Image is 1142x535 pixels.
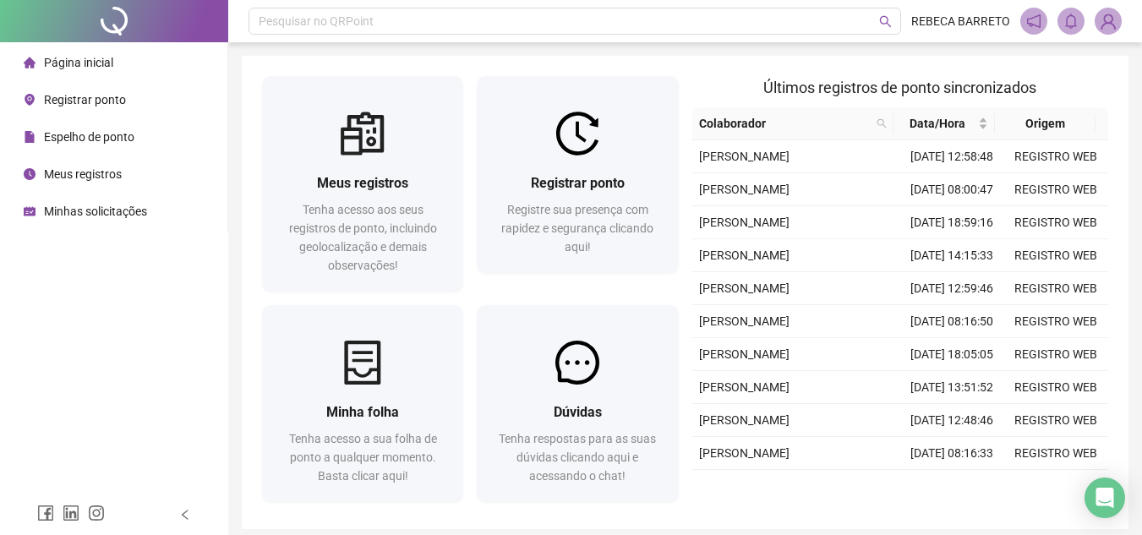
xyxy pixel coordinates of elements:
[499,432,656,483] span: Tenha respostas para as suas dúvidas clicando aqui e acessando o chat!
[900,404,1004,437] td: [DATE] 12:48:46
[699,114,871,133] span: Colaborador
[900,305,1004,338] td: [DATE] 08:16:50
[900,173,1004,206] td: [DATE] 08:00:47
[289,432,437,483] span: Tenha acesso a sua folha de ponto a qualquer momento. Basta clicar aqui!
[88,505,105,521] span: instagram
[1004,206,1108,239] td: REGISTRO WEB
[699,446,790,460] span: [PERSON_NAME]
[699,281,790,295] span: [PERSON_NAME]
[24,94,36,106] span: environment
[44,93,126,106] span: Registrar ponto
[879,15,892,28] span: search
[1026,14,1041,29] span: notification
[699,347,790,361] span: [PERSON_NAME]
[1096,8,1121,34] img: 94792
[995,107,1096,140] th: Origem
[699,150,790,163] span: [PERSON_NAME]
[477,76,678,273] a: Registrar pontoRegistre sua presença com rapidez e segurança clicando aqui!
[1004,173,1108,206] td: REGISTRO WEB
[699,183,790,196] span: [PERSON_NAME]
[289,203,437,272] span: Tenha acesso aos seus registros de ponto, incluindo geolocalização e demais observações!
[44,205,147,218] span: Minhas solicitações
[262,305,463,502] a: Minha folhaTenha acesso a sua folha de ponto a qualquer momento. Basta clicar aqui!
[763,79,1036,96] span: Últimos registros de ponto sincronizados
[699,314,790,328] span: [PERSON_NAME]
[900,140,1004,173] td: [DATE] 12:58:48
[1004,470,1108,503] td: REGISTRO WEB
[179,509,191,521] span: left
[699,413,790,427] span: [PERSON_NAME]
[1004,338,1108,371] td: REGISTRO WEB
[1004,437,1108,470] td: REGISTRO WEB
[1004,272,1108,305] td: REGISTRO WEB
[24,57,36,68] span: home
[1004,140,1108,173] td: REGISTRO WEB
[699,380,790,394] span: [PERSON_NAME]
[24,205,36,217] span: schedule
[262,76,463,292] a: Meus registrosTenha acesso aos seus registros de ponto, incluindo geolocalização e demais observa...
[501,203,653,254] span: Registre sua presença com rapidez e segurança clicando aqui!
[1004,239,1108,272] td: REGISTRO WEB
[900,437,1004,470] td: [DATE] 08:16:33
[1004,371,1108,404] td: REGISTRO WEB
[326,404,399,420] span: Minha folha
[877,118,887,128] span: search
[44,130,134,144] span: Espelho de ponto
[900,371,1004,404] td: [DATE] 13:51:52
[1004,404,1108,437] td: REGISTRO WEB
[477,305,678,502] a: DúvidasTenha respostas para as suas dúvidas clicando aqui e acessando o chat!
[900,470,1004,503] td: [DATE] 17:38:42
[900,272,1004,305] td: [DATE] 12:59:46
[873,111,890,136] span: search
[900,206,1004,239] td: [DATE] 18:59:16
[911,12,1010,30] span: REBECA BARRETO
[699,216,790,229] span: [PERSON_NAME]
[900,114,974,133] span: Data/Hora
[317,175,408,191] span: Meus registros
[44,167,122,181] span: Meus registros
[1063,14,1079,29] span: bell
[63,505,79,521] span: linkedin
[554,404,602,420] span: Dúvidas
[900,338,1004,371] td: [DATE] 18:05:05
[1004,305,1108,338] td: REGISTRO WEB
[44,56,113,69] span: Página inicial
[531,175,625,191] span: Registrar ponto
[1085,478,1125,518] div: Open Intercom Messenger
[900,239,1004,272] td: [DATE] 14:15:33
[699,248,790,262] span: [PERSON_NAME]
[893,107,994,140] th: Data/Hora
[24,168,36,180] span: clock-circle
[37,505,54,521] span: facebook
[24,131,36,143] span: file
